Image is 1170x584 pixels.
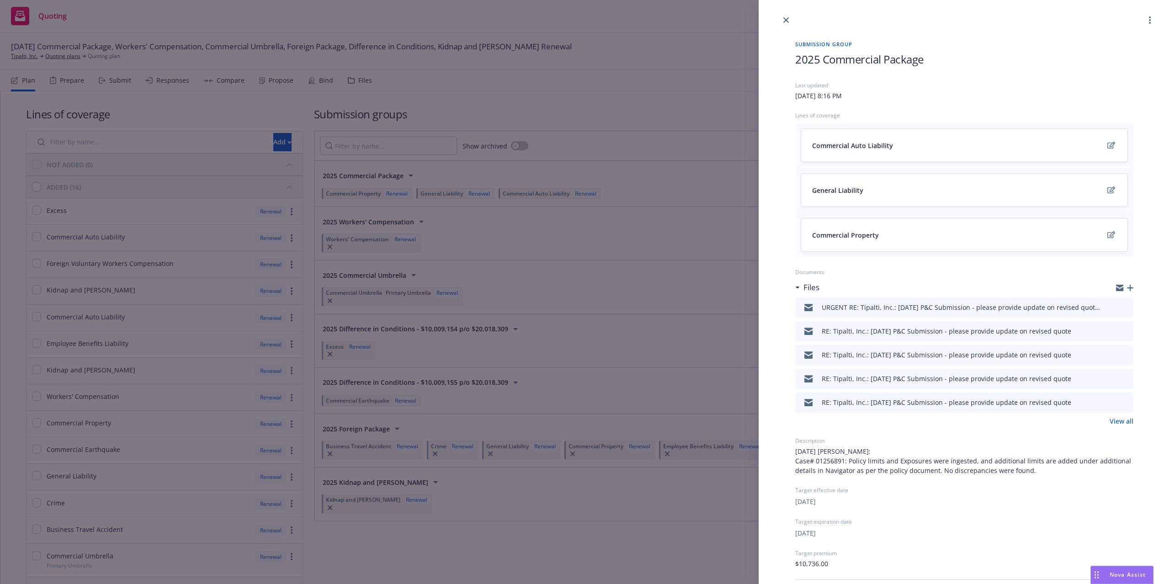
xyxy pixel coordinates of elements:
[803,281,819,293] h3: Files
[795,281,819,293] div: Files
[1106,229,1117,240] a: edit
[795,437,1133,445] div: Description
[795,446,1133,475] span: [DATE] [PERSON_NAME]: Case# 01256891: Policy limits and Exposures were ingested, and additional l...
[795,486,1133,494] div: Target effective date
[795,91,842,101] div: [DATE] 8:16 PM
[795,549,1133,557] div: Target premium
[1110,571,1146,579] span: Nova Assist
[1122,326,1130,337] button: preview file
[1122,302,1130,313] button: preview file
[812,186,863,195] span: General Liability
[781,15,792,26] a: close
[795,40,1133,48] span: Submission group
[1122,373,1130,384] button: preview file
[1107,373,1114,384] button: download file
[1107,350,1114,361] button: download file
[795,528,816,538] button: [DATE]
[1107,302,1114,313] button: download file
[795,518,1133,526] div: Target expiration date
[1091,566,1102,584] div: Drag to move
[1122,350,1130,361] button: preview file
[812,141,893,150] span: Commercial Auto Liability
[1107,326,1114,337] button: download file
[1107,397,1114,408] button: download file
[1122,397,1130,408] button: preview file
[795,81,1133,89] div: Last updated
[812,230,879,240] span: Commercial Property
[795,497,816,506] button: [DATE]
[1106,140,1117,151] a: edit
[822,303,1103,312] div: URGENT RE: Tipalti, Inc.: [DATE] P&C Submission - please provide update on revised quote - this i...
[795,52,924,67] span: 2025 Commercial Package
[1106,185,1117,196] a: edit
[795,559,828,568] span: $10,736.00
[1144,15,1155,26] a: more
[1090,566,1154,584] button: Nova Assist
[822,350,1071,360] div: RE: Tipalti, Inc.: [DATE] P&C Submission - please provide update on revised quote
[822,374,1071,383] div: RE: Tipalti, Inc.: [DATE] P&C Submission - please provide update on revised quote
[822,326,1071,336] div: RE: Tipalti, Inc.: [DATE] P&C Submission - please provide update on revised quote
[822,398,1071,407] div: RE: Tipalti, Inc.: [DATE] P&C Submission - please provide update on revised quote
[795,111,1133,119] div: Lines of coverage
[1110,416,1133,426] a: View all
[795,268,1133,276] div: Documents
